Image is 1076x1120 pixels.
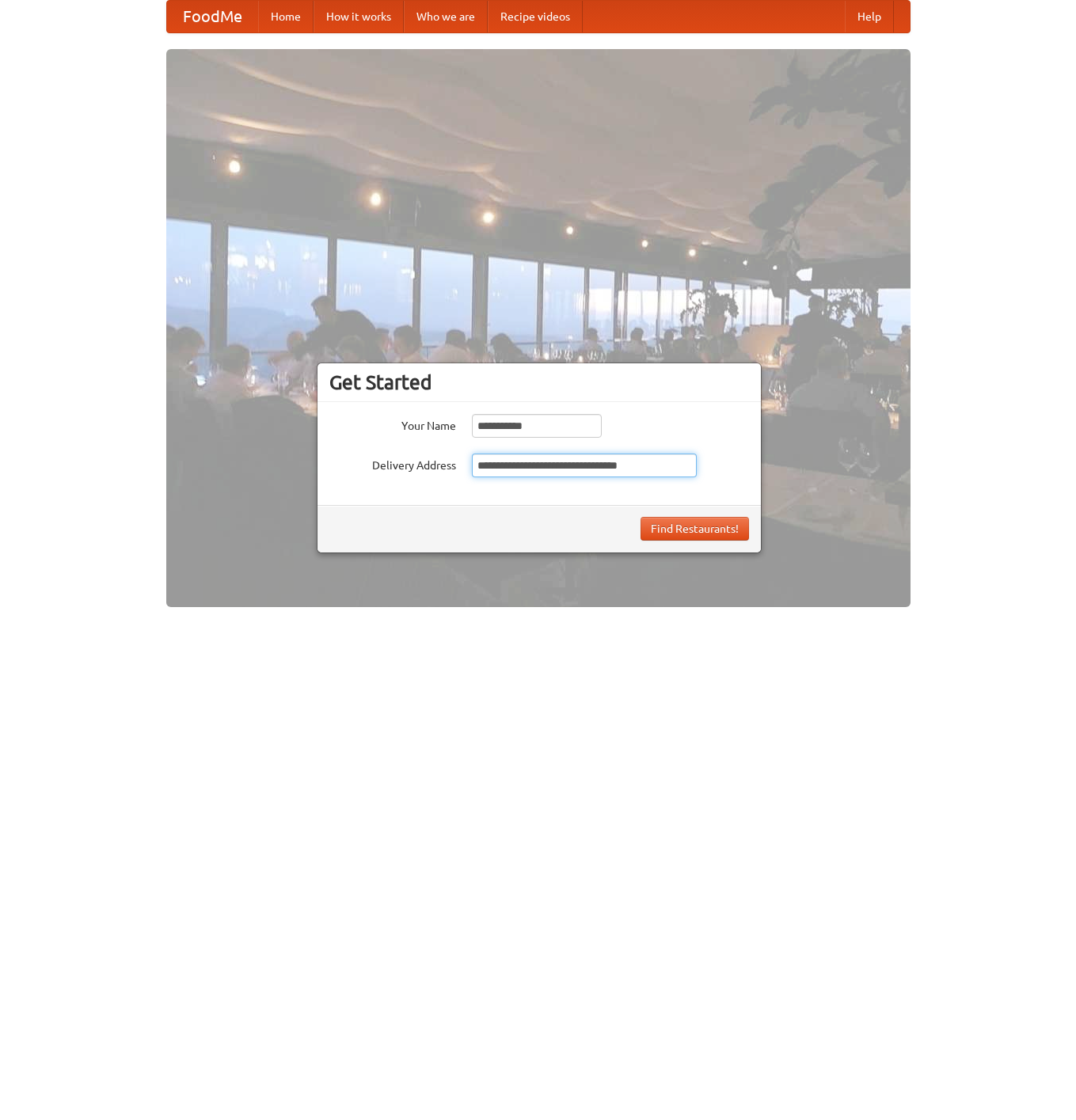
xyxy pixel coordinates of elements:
label: Delivery Address [329,454,456,473]
a: Who we are [404,1,488,32]
a: How it works [314,1,404,32]
label: Your Name [329,414,456,434]
button: Find Restaurants! [641,517,749,541]
a: Recipe videos [488,1,583,32]
a: Home [258,1,314,32]
a: FoodMe [167,1,258,32]
a: Help [845,1,894,32]
h3: Get Started [329,370,749,394]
